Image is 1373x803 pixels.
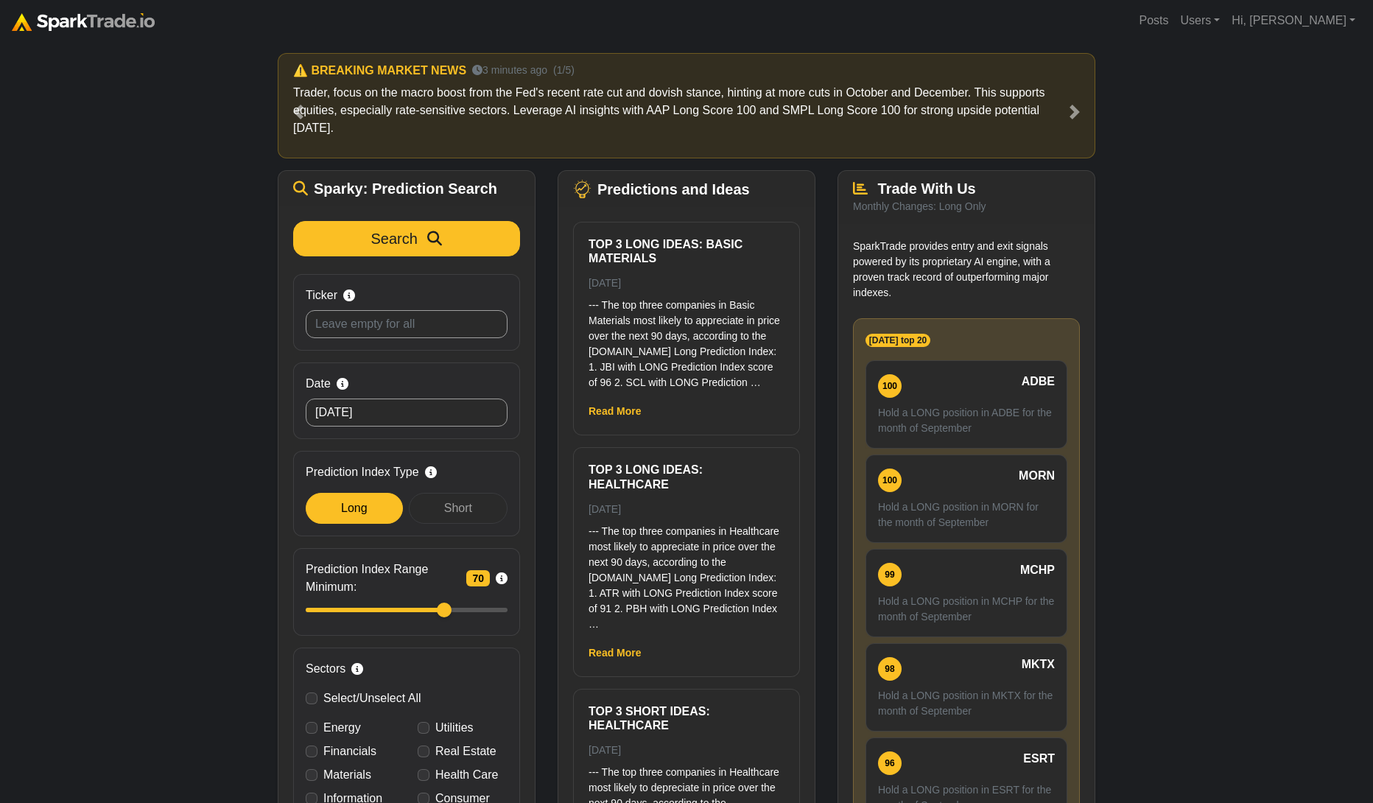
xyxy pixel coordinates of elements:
span: Prediction Index Type [306,463,419,481]
span: ADBE [1022,373,1055,390]
p: Hold a LONG position in MORN for the month of September [878,499,1055,530]
label: Materials [323,766,371,784]
small: [DATE] [589,277,621,289]
span: ESRT [1023,750,1055,768]
span: MORN [1019,467,1055,485]
div: 100 [878,469,902,492]
span: Date [306,375,331,393]
a: Posts [1133,6,1174,35]
p: Hold a LONG position in MKTX for the month of September [878,688,1055,719]
span: MCHP [1020,561,1055,579]
label: Health Care [435,766,498,784]
span: Search [371,231,418,247]
input: Leave empty for all [306,310,508,338]
div: 98 [878,657,902,681]
img: sparktrade.png [12,13,155,31]
p: Hold a LONG position in ADBE for the month of September [878,405,1055,436]
span: 70 [466,570,490,586]
a: 99 MCHP Hold a LONG position in MCHP for the month of September [865,549,1067,637]
span: Select/Unselect All [323,692,421,704]
span: Prediction Index Range Minimum: [306,561,460,596]
span: [DATE] top 20 [865,334,930,347]
a: 100 ADBE Hold a LONG position in ADBE for the month of September [865,360,1067,449]
span: Predictions and Ideas [597,180,750,198]
a: Top 3 Long ideas: Healthcare [DATE] --- The top three companies in Healthcare most likely to appr... [589,463,784,631]
a: 100 MORN Hold a LONG position in MORN for the month of September [865,455,1067,543]
button: Search [293,221,520,256]
a: 98 MKTX Hold a LONG position in MKTX for the month of September [865,643,1067,732]
p: Hold a LONG position in MCHP for the month of September [878,594,1055,625]
h6: Top 3 Long ideas: Basic Materials [589,237,784,265]
label: Financials [323,743,376,760]
p: --- The top three companies in Basic Materials most likely to appreciate in price over the next 9... [589,298,784,390]
p: Trader, focus on the macro boost from the Fed's recent rate cut and dovish stance, hinting at mor... [293,84,1080,137]
a: Read More [589,405,642,417]
div: Short [409,493,508,524]
div: 96 [878,751,902,775]
span: Sparky: Prediction Search [314,180,497,197]
label: Real Estate [435,743,496,760]
p: --- The top three companies in Healthcare most likely to appreciate in price over the next 90 day... [589,524,784,632]
span: Trade With Us [878,180,976,197]
small: 3 minutes ago [472,63,547,78]
small: [DATE] [589,503,621,515]
a: Top 3 Long ideas: Basic Materials [DATE] --- The top three companies in Basic Materials most like... [589,237,784,390]
a: Hi, [PERSON_NAME] [1226,6,1361,35]
p: SparkTrade provides entry and exit signals powered by its proprietary AI engine, with a proven tr... [853,239,1080,301]
h6: Top 3 Short ideas: Healthcare [589,704,784,732]
label: Utilities [435,719,474,737]
span: MKTX [1022,656,1055,673]
small: Monthly Changes: Long Only [853,200,986,212]
h6: Top 3 Long ideas: Healthcare [589,463,784,491]
span: Ticker [306,287,337,304]
div: Long [306,493,403,524]
a: Users [1174,6,1226,35]
span: Short [444,502,472,514]
a: Read More [589,647,642,659]
span: Sectors [306,660,345,678]
div: 99 [878,563,902,586]
label: Energy [323,719,361,737]
span: Long [341,502,368,514]
small: (1/5) [553,63,575,78]
small: [DATE] [589,744,621,756]
div: 100 [878,374,902,398]
h6: ⚠️ BREAKING MARKET NEWS [293,63,466,77]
